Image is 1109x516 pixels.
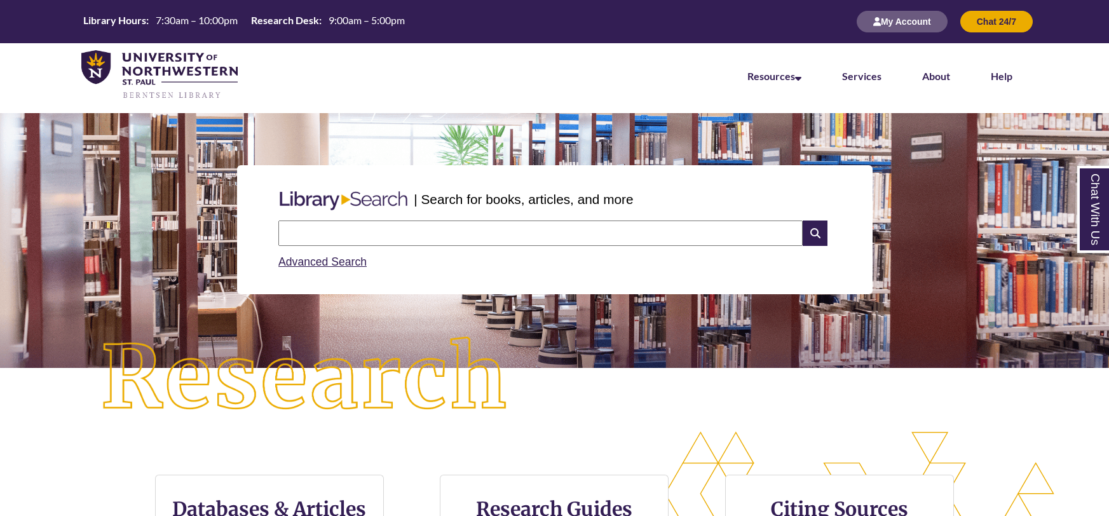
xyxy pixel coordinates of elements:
img: Research [55,292,554,465]
span: 9:00am – 5:00pm [329,14,405,26]
button: My Account [857,11,948,32]
th: Research Desk: [246,13,323,27]
img: UNWSP Library Logo [81,50,238,100]
a: Resources [747,70,801,82]
i: Search [803,221,827,246]
a: Advanced Search [278,255,367,268]
th: Library Hours: [78,13,151,27]
a: About [922,70,950,82]
a: Hours Today [78,13,410,31]
span: 7:30am – 10:00pm [156,14,238,26]
a: Chat 24/7 [960,16,1033,27]
button: Chat 24/7 [960,11,1033,32]
table: Hours Today [78,13,410,29]
a: Services [842,70,881,82]
img: Libary Search [273,186,414,215]
p: | Search for books, articles, and more [414,189,633,209]
a: My Account [857,16,948,27]
a: Help [991,70,1012,82]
